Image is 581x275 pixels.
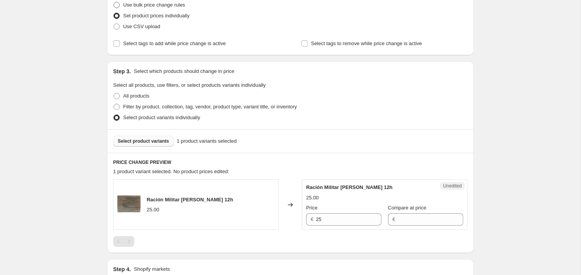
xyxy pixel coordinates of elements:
[113,67,131,75] h2: Step 3.
[123,13,190,19] span: Set product prices individually
[123,24,160,29] span: Use CSV upload
[113,169,229,174] span: 1 product variant selected. No product prices edited:
[388,205,427,211] span: Compare at price
[443,183,462,189] span: Unedited
[113,159,468,165] h6: PRICE CHANGE PREVIEW
[306,195,319,201] span: 25.00
[123,93,149,99] span: All products
[147,197,233,202] span: Ración Militar [PERSON_NAME] 12h
[134,67,234,75] p: Select which products should change in price
[134,265,170,273] p: Shopify markets
[113,136,174,147] button: Select product variants
[118,138,169,144] span: Select product variants
[393,216,395,222] span: €
[113,82,266,88] span: Select all products, use filters, or select products variants individually
[306,184,393,190] span: Ración Militar [PERSON_NAME] 12h
[306,205,318,211] span: Price
[311,216,313,222] span: €
[117,193,141,216] img: mre_francia_2_1_80x.jpg
[123,115,200,120] span: Select product variants individually
[123,2,185,8] span: Use bulk price change rules
[147,207,159,213] span: 25.00
[123,104,297,110] span: Filter by product, collection, tag, vendor, product type, variant title, or inventory
[113,265,131,273] h2: Step 4.
[177,137,237,145] span: 1 product variants selected
[311,40,422,46] span: Select tags to remove while price change is active
[123,40,226,46] span: Select tags to add while price change is active
[113,236,134,247] nav: Pagination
